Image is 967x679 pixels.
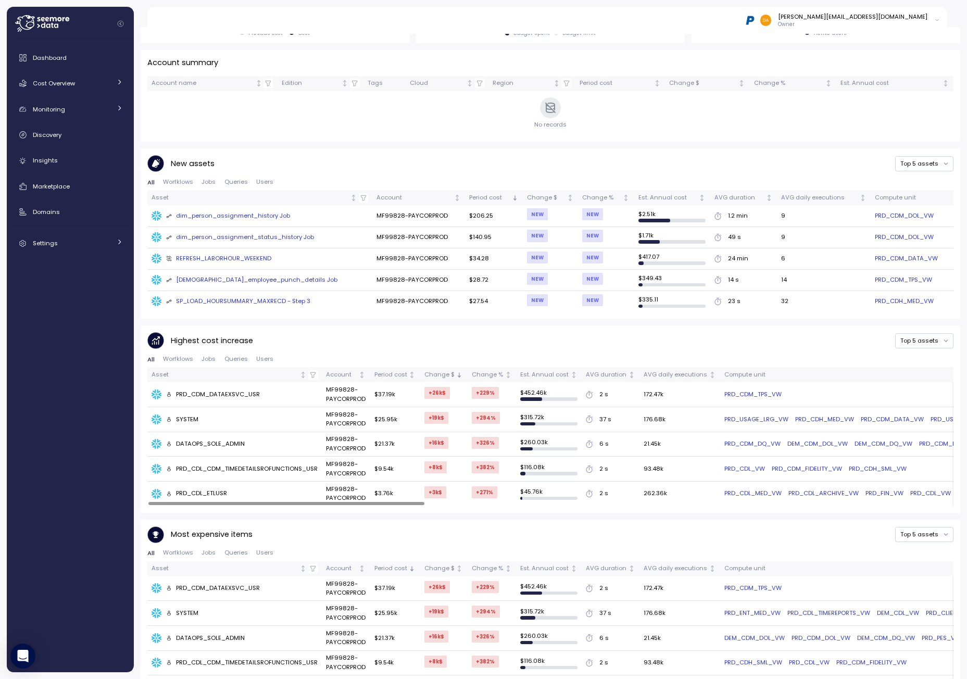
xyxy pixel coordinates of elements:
[724,390,782,399] a: PRD_CDM_TPS_VW
[582,208,603,220] div: NEW
[516,482,582,506] td: $ 45.76k
[516,601,582,626] td: $ 315.72k
[454,194,461,202] div: Not sorted
[639,626,720,651] td: 21.45k
[582,273,603,285] div: NEW
[33,79,75,87] span: Cost Overview
[408,371,416,379] div: Not sorted
[639,651,720,676] td: 93.48k
[11,233,130,254] a: Settings
[644,370,707,380] div: AVG daily executions
[11,73,130,94] a: Cost Overview
[582,561,639,576] th: AVG durationNot sorted
[152,370,298,380] div: Asset
[166,464,318,474] div: PRD_CDL_CDM_TIMEDETAILSROFUNCTIONS_USR
[358,371,366,379] div: Not sorted
[166,609,199,618] div: SYSTEM
[147,57,218,69] p: Account summary
[420,367,467,382] th: Change $Sorted descending
[256,550,273,556] span: Users
[582,230,603,242] div: NEW
[714,193,764,203] div: AVG duration
[599,658,608,668] div: 2 s
[424,387,450,399] div: +26k $
[374,370,407,380] div: Period cost
[527,208,548,220] div: NEW
[368,79,401,88] div: Tags
[424,656,447,668] div: +8k $
[724,464,765,474] a: PRD_CDL_VW
[370,407,420,432] td: $25.95k
[570,371,577,379] div: Not sorted
[424,606,448,618] div: +19k $
[358,565,366,572] div: Not sorted
[166,233,315,242] div: dim_person_assignment_status_history Job
[33,156,58,165] span: Insights
[781,193,858,203] div: AVG daily executions
[639,407,720,432] td: 176.68k
[724,584,782,593] a: PRD_CDM_TPS_VW
[840,79,940,88] div: Est. Annual cost
[424,437,448,449] div: +16k $
[772,464,842,474] a: PRD_CDM_FIDELITY_VW
[724,658,782,668] a: PRD_CDH_SML_VW
[152,232,368,243] a: dim_person_assignment_status_history Job
[599,609,611,618] div: 37 s
[789,658,830,668] a: PRD_CDL_VW
[553,80,560,87] div: Not sorted
[372,190,465,205] th: AccountNot sorted
[875,297,934,306] a: PRD_CDH_MED_VW
[322,457,370,482] td: MF99828-PAYCORPROD
[372,227,465,248] td: MF99828-PAYCORPROD
[634,206,710,227] td: $ 2.51k
[468,367,516,382] th: Change %Not sorted
[202,356,216,362] span: Jobs
[516,561,582,576] th: Est. Annual costNot sorted
[202,550,216,556] span: Jobs
[639,367,720,382] th: AVG daily executionsNot sorted
[424,631,448,643] div: +16k $
[370,576,420,601] td: $37.19k
[836,76,953,91] th: Est. Annual costNot sorted
[792,634,850,643] a: PRD_CDM_DOL_VW
[166,254,272,263] div: REFRESH_LABORHOUR_WEEKEND
[147,190,373,205] th: AssetNot sorted
[942,80,949,87] div: Not sorted
[578,190,634,205] th: Change %Not sorted
[114,20,127,28] button: Collapse navigation
[795,415,854,424] a: PRD_CDH_MED_VW
[33,131,61,139] span: Discovery
[728,254,748,263] div: 24 min
[11,150,130,171] a: Insights
[634,270,710,291] td: $ 349.43
[516,382,582,407] td: $ 452.46k
[586,564,626,573] div: AVG duration
[709,371,716,379] div: Not sorted
[322,367,370,382] th: AccountNot sorted
[33,54,67,62] span: Dashboard
[147,357,155,362] span: All
[166,584,260,593] div: PRD_CDM_DATAEXSVC_USR
[836,658,907,668] a: PRD_CDM_FIDELITY_VW
[376,193,451,203] div: Account
[778,12,927,21] div: [PERSON_NAME][EMAIL_ADDRESS][DOMAIN_NAME]
[370,601,420,626] td: $25.95k
[372,270,465,291] td: MF99828-PAYCORPROD
[472,486,497,498] div: +271 %
[728,211,748,221] div: 1.2 min
[11,202,130,222] a: Domains
[326,370,357,380] div: Account
[738,80,745,87] div: Not sorted
[520,370,569,380] div: Est. Annual cost
[728,275,739,285] div: 14 s
[472,437,499,449] div: +326 %
[152,296,368,307] a: SP_LOAD_HOURSUMMARY_MAXRECD - Step 3
[895,527,953,542] button: Top 5 assets
[777,291,871,312] td: 32
[472,370,503,380] div: Change %
[370,382,420,407] td: $37.19k
[370,367,420,382] th: Period costNot sorted
[472,631,499,643] div: +326 %
[322,651,370,676] td: MF99828-PAYCORPROD
[516,626,582,651] td: $ 260.03k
